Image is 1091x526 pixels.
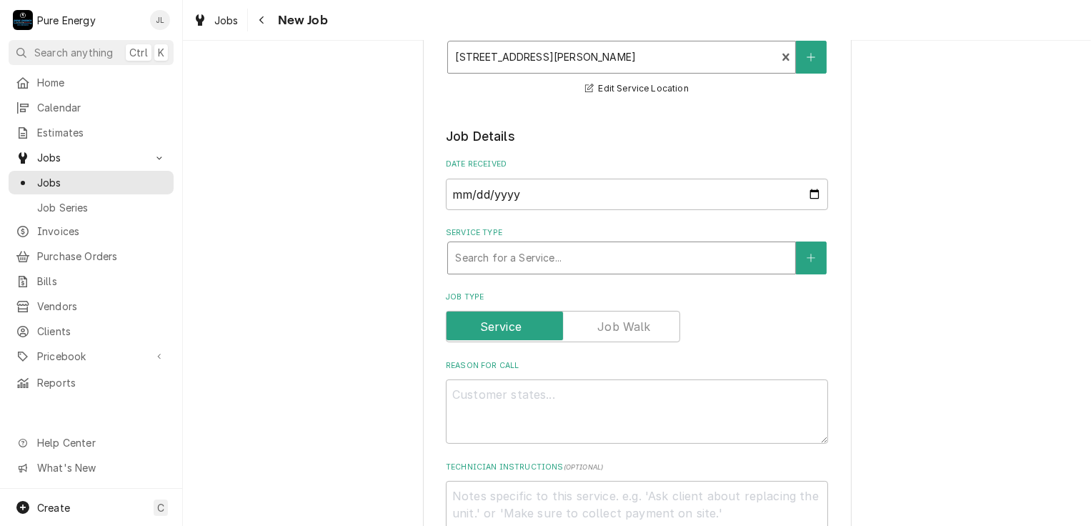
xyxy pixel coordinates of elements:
[158,45,164,60] span: K
[37,175,166,190] span: Jobs
[129,45,148,60] span: Ctrl
[446,360,828,372] label: Reason For Call
[796,242,826,274] button: Create New Service
[446,159,828,209] div: Date Received
[446,227,828,274] div: Service Type
[37,435,165,450] span: Help Center
[9,431,174,455] a: Go to Help Center
[157,500,164,515] span: C
[9,344,174,368] a: Go to Pricebook
[9,121,174,144] a: Estimates
[9,71,174,94] a: Home
[446,179,828,210] input: yyyy-mm-dd
[9,269,174,293] a: Bills
[274,11,328,30] span: New Job
[37,324,166,339] span: Clients
[13,10,33,30] div: P
[187,9,244,32] a: Jobs
[446,227,828,239] label: Service Type
[37,75,166,90] span: Home
[9,196,174,219] a: Job Series
[150,10,170,30] div: JL
[37,274,166,289] span: Bills
[37,150,145,165] span: Jobs
[9,371,174,394] a: Reports
[150,10,170,30] div: James Linnenkamp's Avatar
[34,45,113,60] span: Search anything
[37,249,166,264] span: Purchase Orders
[37,224,166,239] span: Invoices
[37,502,70,514] span: Create
[446,292,828,342] div: Job Type
[796,41,826,74] button: Create New Location
[446,462,828,473] label: Technician Instructions
[9,456,174,480] a: Go to What's New
[13,10,33,30] div: Pure Energy's Avatar
[9,96,174,119] a: Calendar
[9,294,174,318] a: Vendors
[37,349,145,364] span: Pricebook
[9,319,174,343] a: Clients
[564,463,604,471] span: ( optional )
[807,253,815,263] svg: Create New Service
[37,13,96,28] div: Pure Energy
[37,375,166,390] span: Reports
[37,460,165,475] span: What's New
[37,125,166,140] span: Estimates
[251,9,274,31] button: Navigate back
[214,13,239,28] span: Jobs
[446,159,828,170] label: Date Received
[9,219,174,243] a: Invoices
[9,40,174,65] button: Search anythingCtrlK
[807,52,815,62] svg: Create New Location
[9,146,174,169] a: Go to Jobs
[446,360,828,444] div: Reason For Call
[37,100,166,115] span: Calendar
[37,200,166,215] span: Job Series
[583,80,691,98] button: Edit Service Location
[446,127,828,146] legend: Job Details
[446,292,828,303] label: Job Type
[37,299,166,314] span: Vendors
[9,171,174,194] a: Jobs
[9,244,174,268] a: Purchase Orders
[446,26,828,97] div: Service Location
